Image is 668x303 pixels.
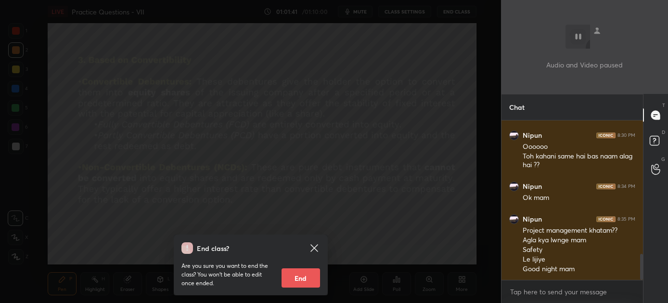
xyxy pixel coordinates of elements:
[282,268,320,288] button: End
[523,182,542,191] h6: Nipun
[596,216,616,222] img: iconic-dark.1390631f.png
[501,120,643,280] div: grid
[523,226,635,236] div: Project management khatam??
[617,216,635,222] div: 8:35 PM
[523,245,635,255] div: Safety
[509,214,519,224] img: dcf135cfede144ce86757e5b5a1983d7.jpg
[181,262,274,288] p: Are you sure you want to end the class? You won’t be able to edit once ended.
[596,132,616,138] img: iconic-dark.1390631f.png
[523,215,542,224] h6: Nipun
[523,193,635,203] div: Ok mam
[523,142,635,152] div: Oooooo
[546,60,623,70] p: Audio and Video paused
[661,156,665,163] p: G
[596,184,616,189] img: iconic-dark.1390631f.png
[617,132,635,138] div: 8:30 PM
[509,131,519,140] img: dcf135cfede144ce86757e5b5a1983d7.jpg
[523,131,542,140] h6: Nipun
[197,243,229,253] h4: End class?
[662,129,665,136] p: D
[509,182,519,191] img: dcf135cfede144ce86757e5b5a1983d7.jpg
[662,102,665,109] p: T
[501,94,532,120] p: Chat
[617,184,635,189] div: 8:34 PM
[523,236,635,245] div: Agla kya lwnge mam
[523,264,635,274] div: Good night mam
[523,152,635,170] div: Toh kahani same hai bas naam alag hai ??
[523,255,635,264] div: Le lijiye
